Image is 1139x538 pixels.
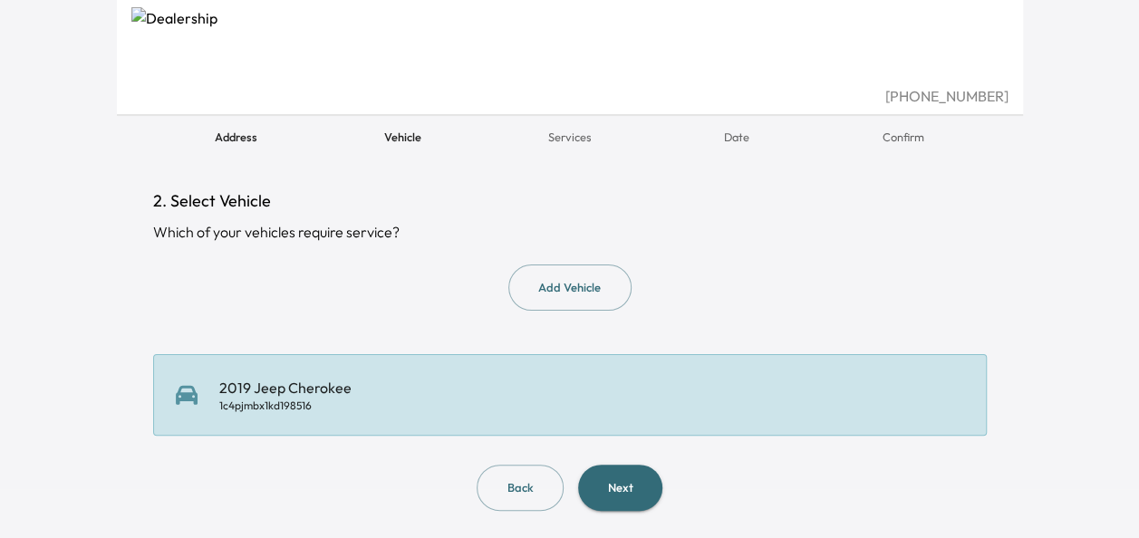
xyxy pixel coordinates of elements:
button: Add Vehicle [508,264,632,311]
button: Next [578,465,662,511]
div: [PHONE_NUMBER] [131,85,1009,107]
div: 2019 Jeep Cherokee [219,377,352,413]
div: 1c4pjmbx1kd198516 [219,399,352,413]
h1: 2. Select Vehicle [153,188,987,214]
span: Address [215,129,257,145]
button: Back [477,465,564,511]
img: Dealership [131,7,1009,85]
span: Services [548,129,591,145]
span: Date [724,129,749,145]
span: Confirm [883,129,924,145]
div: Which of your vehicles require service? [153,221,987,243]
span: Vehicle [384,129,421,145]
